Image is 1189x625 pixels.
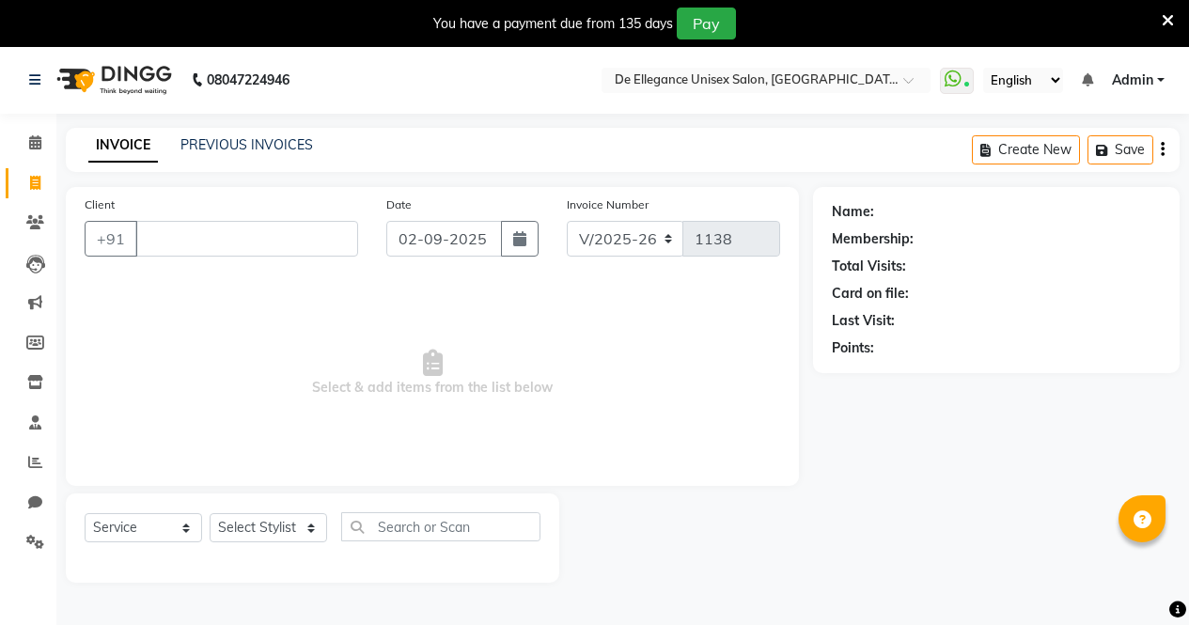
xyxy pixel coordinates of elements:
[832,257,906,276] div: Total Visits:
[433,14,673,34] div: You have a payment due from 135 days
[832,202,874,222] div: Name:
[85,196,115,213] label: Client
[85,221,137,257] button: +91
[832,338,874,358] div: Points:
[135,221,358,257] input: Search by Name/Mobile/Email/Code
[180,136,313,153] a: PREVIOUS INVOICES
[832,284,909,304] div: Card on file:
[677,8,736,39] button: Pay
[1087,135,1153,164] button: Save
[1112,70,1153,90] span: Admin
[832,311,895,331] div: Last Visit:
[972,135,1080,164] button: Create New
[48,54,177,106] img: logo
[832,229,914,249] div: Membership:
[567,196,649,213] label: Invoice Number
[341,512,540,541] input: Search or Scan
[88,129,158,163] a: INVOICE
[207,54,289,106] b: 08047224946
[1110,550,1170,606] iframe: chat widget
[85,279,780,467] span: Select & add items from the list below
[386,196,412,213] label: Date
